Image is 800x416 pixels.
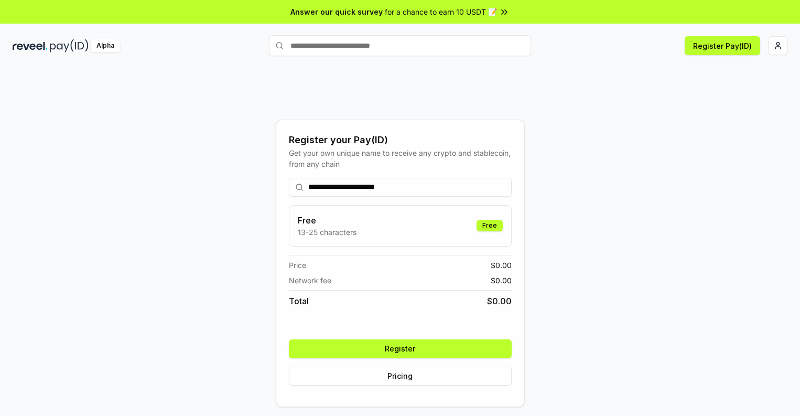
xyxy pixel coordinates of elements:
[290,6,383,17] span: Answer our quick survey
[289,275,331,286] span: Network fee
[289,260,306,271] span: Price
[477,220,503,231] div: Free
[491,260,512,271] span: $ 0.00
[289,133,512,147] div: Register your Pay(ID)
[289,367,512,386] button: Pricing
[50,39,89,52] img: pay_id
[289,339,512,358] button: Register
[91,39,120,52] div: Alpha
[385,6,497,17] span: for a chance to earn 10 USDT 📝
[289,147,512,169] div: Get your own unique name to receive any crypto and stablecoin, from any chain
[298,214,356,227] h3: Free
[685,36,760,55] button: Register Pay(ID)
[487,295,512,307] span: $ 0.00
[298,227,356,238] p: 13-25 characters
[13,39,48,52] img: reveel_dark
[289,295,309,307] span: Total
[491,275,512,286] span: $ 0.00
